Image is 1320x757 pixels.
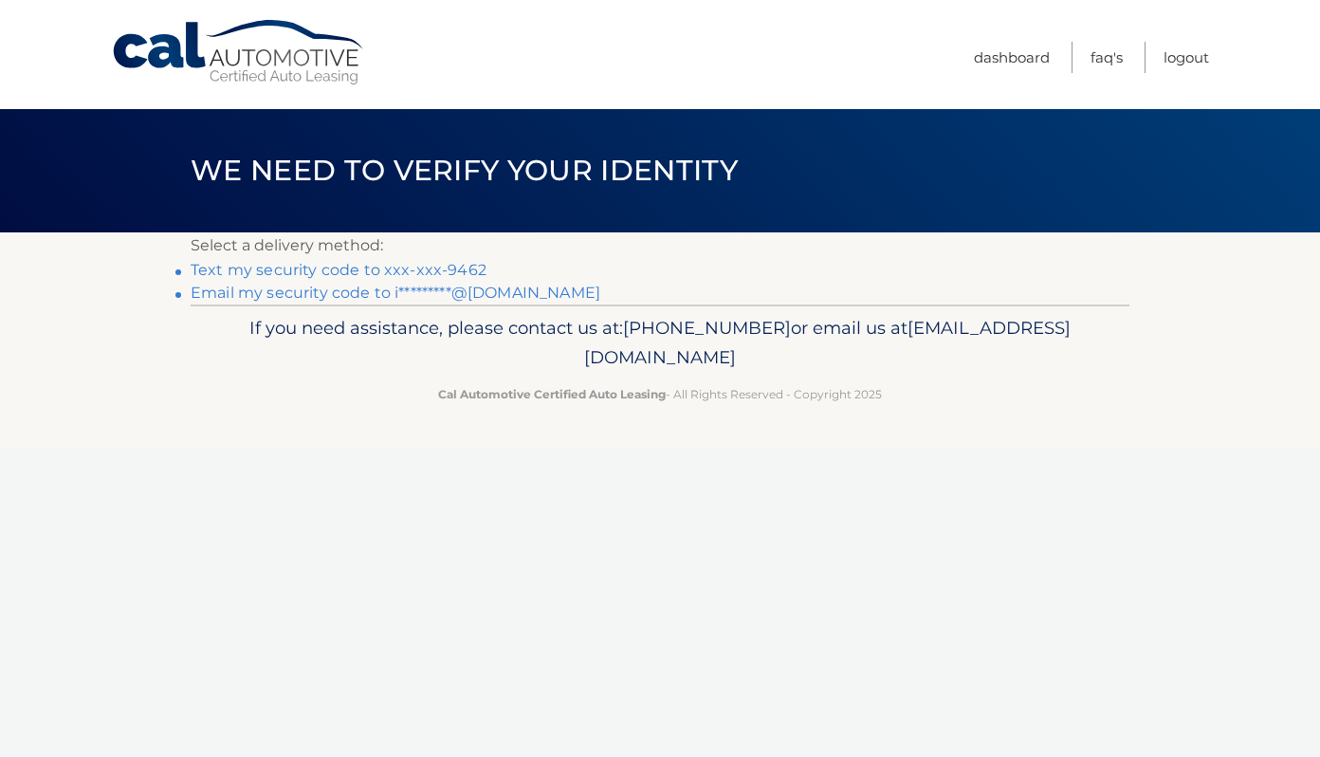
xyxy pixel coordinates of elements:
span: We need to verify your identity [191,153,738,188]
p: - All Rights Reserved - Copyright 2025 [203,384,1117,404]
a: Logout [1164,42,1209,73]
a: Text my security code to xxx-xxx-9462 [191,261,486,279]
strong: Cal Automotive Certified Auto Leasing [438,387,666,401]
p: If you need assistance, please contact us at: or email us at [203,313,1117,374]
a: FAQ's [1091,42,1123,73]
a: Email my security code to i*********@[DOMAIN_NAME] [191,284,600,302]
p: Select a delivery method: [191,232,1129,259]
a: Cal Automotive [111,19,367,86]
span: [PHONE_NUMBER] [623,317,791,339]
a: Dashboard [974,42,1050,73]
